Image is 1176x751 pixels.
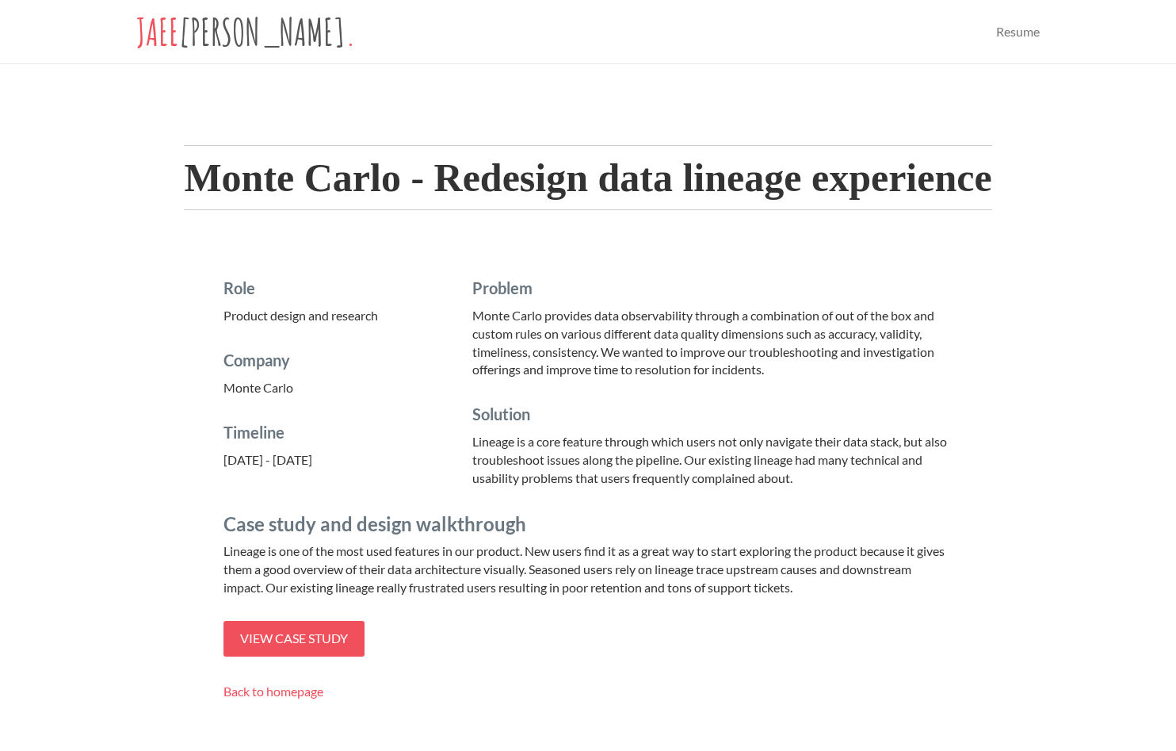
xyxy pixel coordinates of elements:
a: Back to homepage [223,684,323,699]
h4: Problem [472,277,950,299]
h4: Timeline [223,421,460,443]
p: Lineage is a core feature through which users not only navigate their data stack, but also troubl... [472,433,950,488]
p: [DATE] - [DATE] [223,451,460,469]
h4: Company [223,349,460,371]
span: [PERSON_NAME] [179,9,346,55]
span: View case study [240,630,348,646]
h4: Solution [472,403,950,425]
p: Lineage is one of the most used features in our product. New users find it as a great way to star... [223,542,953,597]
a: View case study [223,621,365,657]
span: Case study and design walkthrough [223,512,526,535]
p: Monte Carlo provides data observability through a combination of out of the box and custom rules ... [472,307,950,379]
h4: Role [223,277,460,299]
p: Product design and research [223,307,460,325]
p: Monte Carlo [223,379,460,397]
h2: Monte Carlo - Redesign data lineage experience [184,145,991,210]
